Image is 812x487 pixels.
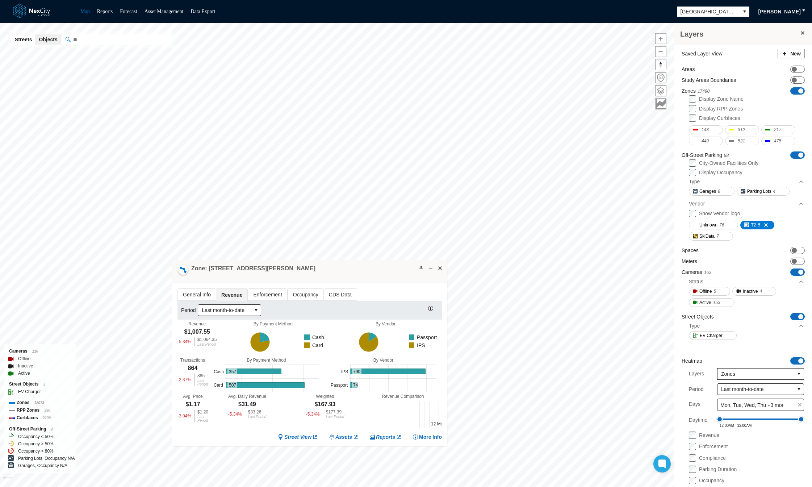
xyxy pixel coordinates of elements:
label: Areas [682,66,695,73]
g: Cash [302,333,324,341]
h4: Double-click to make header text selectable [191,265,315,272]
div: -5.34 % [177,337,191,346]
span: 440 [702,137,709,145]
button: T25 [740,221,774,229]
span: 12073 [34,401,44,405]
div: Last Period [197,415,208,423]
span: Offline [699,288,712,295]
span: 153 [713,299,720,306]
span: 116 [32,349,38,353]
span: Unknown [699,221,717,229]
span: Revenue [216,289,247,301]
label: Inactive [18,362,33,370]
label: Garages, Occupancy N/A [18,462,67,469]
span: More Info [419,434,442,441]
label: Active [18,370,30,377]
a: Reports [97,9,113,14]
div: Zones [9,399,71,407]
button: 217 [761,125,795,134]
div: Avg. Price [183,394,202,399]
div: $1.20 [197,410,208,414]
label: Display Occupancy [699,170,742,175]
label: Offline [18,355,30,362]
button: select [794,369,804,379]
span: 7 [716,233,719,240]
a: Assets [329,434,359,441]
span: T2 [751,221,756,229]
div: By Vendor [329,358,438,363]
g: 783.55 [250,332,269,351]
div: Vendor [689,198,804,209]
div: Vendor [689,200,705,207]
button: Reset bearing to north [655,59,666,70]
span: Zoom in [656,33,666,44]
div: Off-Street Parking [9,425,71,433]
button: Zoom in [655,33,666,44]
span: 2109 [43,416,51,420]
div: $1,007.55 [184,328,210,336]
label: Show Vendor logo [699,211,740,216]
g: Card [302,341,323,349]
span: Inactive [743,288,758,295]
span: 12:00AM [737,424,752,428]
span: Objects [39,36,57,43]
div: Transactions [180,358,205,363]
span: Assets [335,434,352,441]
label: Daytime [689,415,707,428]
label: Cameras [682,269,711,276]
label: Saved Layer View [682,50,723,57]
text: Cash [214,369,224,374]
label: Heatmap [682,357,702,365]
text: 357 [229,369,236,374]
span: SkiData [699,233,715,240]
label: Enforcement [699,444,728,449]
span: 4 [760,288,762,295]
span: Garages [699,188,716,195]
div: Type [689,320,804,331]
div: $1,064.35 [197,337,217,342]
span: Mon, Tue, Wed, Thu +3 more [720,401,786,409]
div: Avg. Daily Revenue [228,394,266,399]
button: [PERSON_NAME] [754,6,805,17]
g: IPS [407,341,425,349]
div: $177.39 [326,410,344,414]
span: 5 [713,288,716,295]
div: 885 [197,374,208,378]
text: 790 [353,369,360,374]
span: Drag [716,416,723,423]
label: Street Objects [682,313,714,320]
a: Forecast [120,9,137,14]
text: 74 [353,383,358,388]
h3: Layers [680,29,799,39]
button: Zoom out [655,46,666,57]
a: Reports [369,434,402,441]
div: Type [689,322,700,329]
label: Layers [689,368,704,380]
label: Parking Duration [699,466,737,472]
label: Occupancy < 50% [18,433,54,440]
span: Street View [284,434,311,441]
span: 4 [773,188,775,195]
button: Active153 [689,298,734,307]
button: 475 [761,137,795,145]
div: Last Period [248,415,267,419]
button: Objects [35,34,61,45]
g: 150.30 [369,332,376,342]
div: $31.49 [238,400,256,408]
span: 2 [51,427,53,431]
button: Garages8 [689,187,734,196]
span: 521 [738,137,745,145]
button: EV Charger [689,331,737,340]
span: General Info [178,289,216,300]
div: Type [689,178,700,185]
label: Occupancy > 80% [18,448,54,455]
button: 440 [689,137,723,145]
button: select [740,7,749,17]
button: 312 [725,125,759,134]
button: 521 [725,137,759,145]
div: Street Objects [9,380,71,388]
label: Occupancy [699,478,724,483]
span: 143 [702,126,709,133]
text: Passport [331,383,348,388]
